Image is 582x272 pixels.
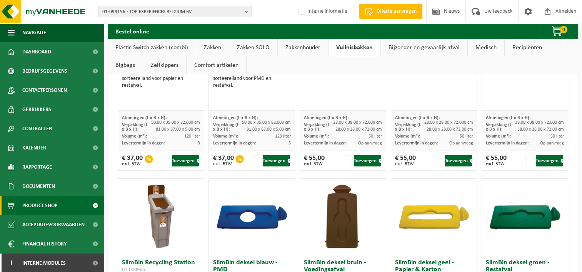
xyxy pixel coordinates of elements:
[108,56,143,74] a: Bigbags
[539,23,577,39] button: 0
[22,234,67,254] span: Financial History
[449,141,473,146] span: Op aanvraag
[395,134,420,139] span: Volume (m³):
[369,134,382,139] span: 50 liter
[213,141,255,146] span: Levertermijn in dagen:
[108,23,157,38] h2: Bestel online
[22,100,51,119] span: Gebruikers
[22,23,46,42] span: Navigatie
[242,120,291,125] span: 50.00 x 35.00 x 82.000 cm
[486,123,512,132] span: Verpakking (L x B x H):
[213,134,238,139] span: Volume (m³):
[487,179,564,255] img: 02-014082
[278,39,328,56] a: Zakkenhouder
[560,26,567,33] span: 0
[434,155,444,166] input: 1
[187,56,246,74] a: Comfort artikelen
[263,155,290,166] button: Toevoegen
[22,158,52,177] span: Rapportage
[22,177,55,196] span: Documenten
[122,155,143,166] div: € 37,00
[161,155,171,166] input: 1
[213,68,291,89] div: Het duurzame en handige sorteereiland voor PMD en restafval.
[343,155,353,166] input: 1
[486,162,507,166] span: excl. BTW
[304,162,325,166] span: excl. BTW
[304,134,329,139] span: Volume (m³):
[122,162,143,166] span: excl. BTW
[445,155,472,166] button: Toevoegen
[143,56,186,74] a: Zelfkippers
[122,123,148,132] span: Verpakking (L x B x H):
[375,8,419,15] span: Offerte aanvragen
[213,155,233,166] div: € 37,00
[229,39,277,56] a: Zakken SOLO
[172,155,199,166] button: Toevoegen
[22,215,85,234] span: Acceptatievoorwaarden
[22,138,46,158] span: Kalender
[213,179,290,255] img: 02-014035
[525,155,535,166] input: 1
[333,120,382,125] span: 28.00 x 38.00 x 72.000 cm
[335,127,382,132] span: 28.00 x 28.00 x 72.00 cm
[213,162,233,166] span: excl. BTW
[196,39,229,56] a: Zakken
[505,39,550,56] a: Recipiënten
[22,196,57,215] span: Product Shop
[184,134,200,139] span: 120 liter
[98,6,252,17] button: 01-099156 - TOP EXPERIENCES BELGIUM BV
[304,116,349,120] span: Afmetingen (L x B x H):
[517,127,564,132] span: 38.00 x 38.00 x 72.00 cm
[22,42,51,61] span: Dashboard
[359,4,422,19] a: Offerte aanvragen
[213,116,257,120] span: Afmetingen (L x B x H):
[304,123,330,132] span: Verpakking (L x B x H):
[247,127,291,132] span: 81.00 x 87.00 x 5.00 cm
[304,155,325,166] div: € 55,00
[395,141,438,146] span: Levertermijn in dagen:
[304,141,347,146] span: Levertermijn in dagen:
[395,116,440,120] span: Afmetingen (L x B x H):
[151,120,200,125] span: 50.00 x 35.00 x 82.000 cm
[297,6,347,17] label: Interne informatie
[459,134,473,139] span: 50 liter
[22,119,52,138] span: Contracten
[288,141,291,146] span: 3
[540,141,564,146] span: Op aanvraag
[426,127,473,132] span: 28.00 x 28.00 x 72.00 cm
[22,61,67,81] span: Bedrijfsgegevens
[486,134,511,139] span: Volume (m³):
[395,123,421,132] span: Verpakking (L x B x H):
[156,127,200,132] span: 81.00 x 87.00 x 5.00 cm
[424,120,473,125] span: 28.00 x 28.00 x 72.000 cm
[486,116,530,120] span: Afmetingen (L x B x H):
[468,39,504,56] a: Medisch
[108,39,196,56] a: Plastic Switch zakken (combi)
[486,141,529,146] span: Levertermijn in dagen:
[198,141,200,146] span: 3
[395,162,416,166] span: excl. BTW
[122,179,199,255] img: 01-000966
[122,134,147,139] span: Volume (m³):
[550,134,564,139] span: 50 liter
[395,179,472,255] img: 02-014036
[515,120,564,125] span: 38.00 x 38.00 x 72.000 cm
[122,141,165,146] span: Levertermijn in dagen:
[329,39,380,56] a: Vuilnisbakken
[252,155,262,166] input: 1
[395,155,416,166] div: € 55,00
[275,134,291,139] span: 120 liter
[304,179,381,255] img: 02-014309
[22,81,67,100] span: Contactpersonen
[102,6,242,18] span: 01-099156 - TOP EXPERIENCES BELGIUM BV
[358,141,382,146] span: Op aanvraag
[536,155,563,166] button: Toevoegen
[213,123,238,132] span: Verpakking (L x B x H):
[122,116,167,120] span: Afmetingen (L x B x H):
[354,155,381,166] button: Toevoegen
[122,68,200,89] div: Het duurzame en handige sorteereiland voor papier en restafval.
[381,39,467,56] a: Bijzonder en gevaarlijk afval
[486,155,507,166] div: € 55,00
